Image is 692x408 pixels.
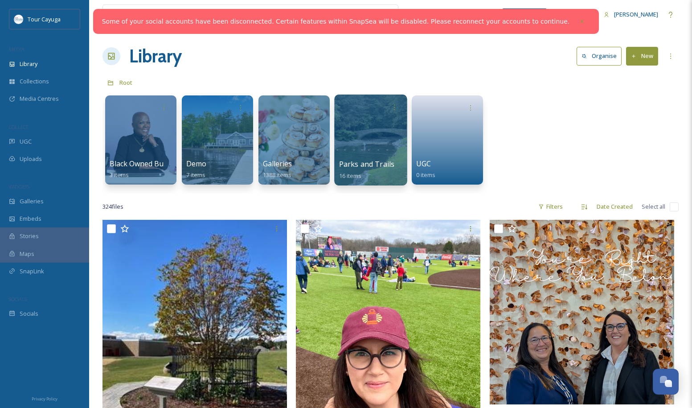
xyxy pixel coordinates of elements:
[20,155,42,163] span: Uploads
[9,296,27,302] span: SOCIALS
[534,198,567,215] div: Filters
[186,171,205,179] span: 7 items
[9,46,25,53] span: MEDIA
[20,197,44,206] span: Galleries
[186,160,206,179] a: Demo7 items
[123,5,325,25] input: Search your library
[110,160,192,179] a: Black Owned Businesses3 items
[642,202,665,211] span: Select all
[32,393,57,404] a: Privacy Policy
[339,171,362,179] span: 16 items
[339,160,394,180] a: Parks and Trails16 items
[502,8,547,21] a: What's New
[416,160,435,179] a: UGC0 items
[28,15,61,23] span: Tour Cayuga
[129,43,182,70] a: Library
[20,267,44,276] span: SnapLink
[341,6,393,23] a: View all files
[416,171,435,179] span: 0 items
[110,159,192,169] span: Black Owned Businesses
[577,47,626,65] a: Organise
[110,171,129,179] span: 3 items
[20,77,49,86] span: Collections
[186,159,206,169] span: Demo
[614,10,658,18] span: [PERSON_NAME]
[20,137,32,146] span: UGC
[9,124,28,130] span: COLLECT
[9,183,29,190] span: WIDGETS
[20,232,39,240] span: Stories
[20,250,34,258] span: Maps
[20,309,38,318] span: Socials
[653,369,679,395] button: Open Chat
[339,159,394,169] span: Parks and Trails
[626,47,658,65] button: New
[263,171,291,179] span: 1388 items
[14,15,23,24] img: download.jpeg
[119,77,132,88] a: Root
[20,214,41,223] span: Embeds
[102,17,570,26] a: Some of your social accounts have been disconnected. Certain features within SnapSea will be disa...
[416,159,431,169] span: UGC
[119,78,132,87] span: Root
[592,198,637,215] div: Date Created
[20,95,59,103] span: Media Centres
[32,396,57,402] span: Privacy Policy
[577,47,622,65] button: Organise
[102,202,123,211] span: 324 file s
[599,6,663,23] a: [PERSON_NAME]
[263,160,292,179] a: Galleries1388 items
[490,220,674,404] img: ED Announcement Social Media Photo.png
[263,159,292,169] span: Galleries
[20,60,37,68] span: Library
